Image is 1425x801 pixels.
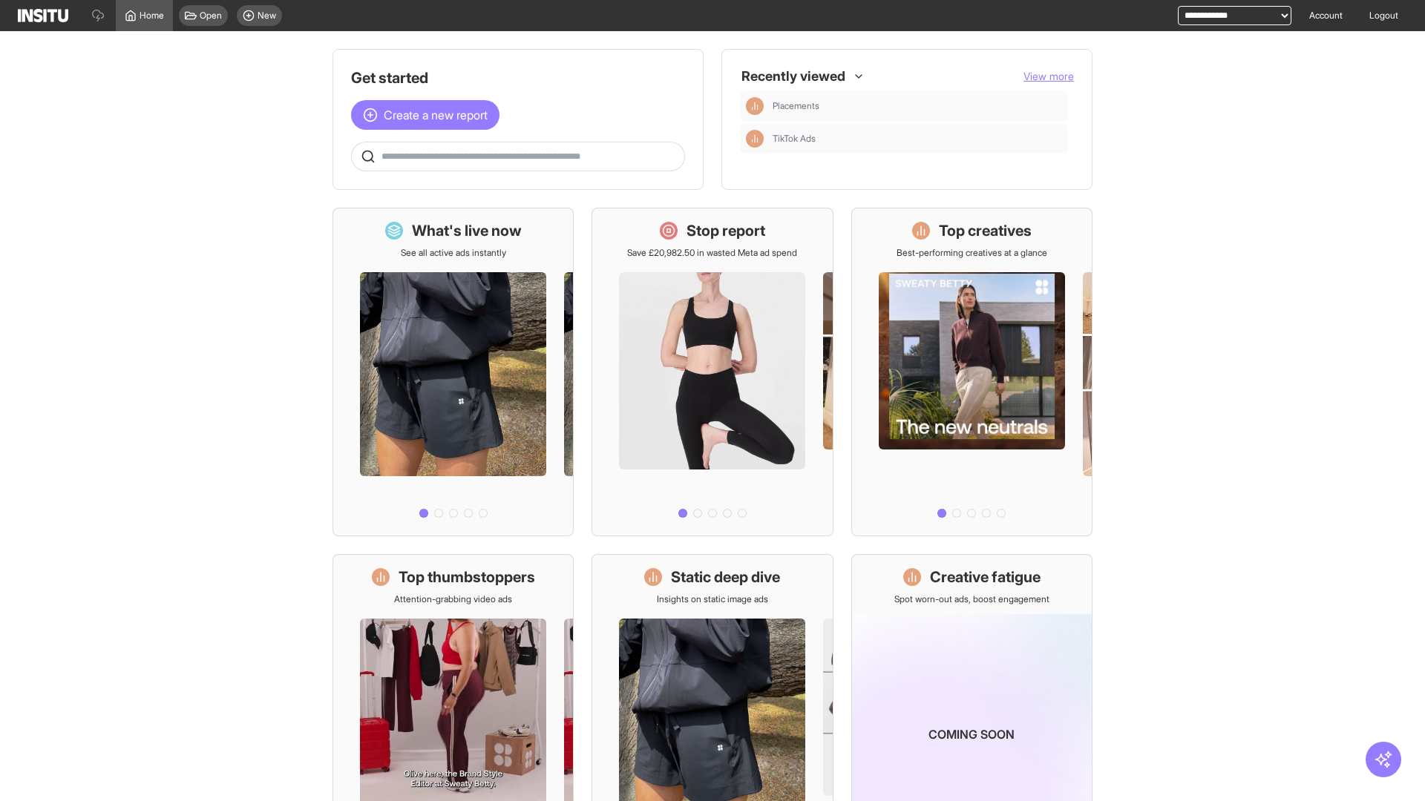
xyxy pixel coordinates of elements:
a: Top creativesBest-performing creatives at a glance [851,208,1092,536]
h1: Top creatives [939,220,1032,241]
span: Placements [773,100,819,112]
span: TikTok Ads [773,133,816,145]
button: View more [1023,69,1074,84]
span: Placements [773,100,1062,112]
div: Insights [746,97,764,115]
p: See all active ads instantly [401,247,506,259]
button: Create a new report [351,100,499,130]
span: View more [1023,70,1074,82]
h1: Stop report [687,220,765,241]
p: Save £20,982.50 in wasted Meta ad spend [627,247,797,259]
span: TikTok Ads [773,133,1062,145]
p: Attention-grabbing video ads [394,593,512,605]
span: Open [200,10,222,22]
h1: Get started [351,67,685,88]
a: What's live nowSee all active ads instantly [332,208,574,536]
span: Home [140,10,164,22]
p: Best-performing creatives at a glance [897,247,1047,259]
a: Stop reportSave £20,982.50 in wasted Meta ad spend [592,208,833,536]
h1: Static deep dive [671,567,780,587]
p: Insights on static image ads [657,593,768,605]
h1: Top thumbstoppers [399,567,535,587]
span: Create a new report [384,106,488,124]
img: Logo [18,9,68,22]
h1: What's live now [412,220,522,241]
span: New [258,10,276,22]
div: Insights [746,130,764,148]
